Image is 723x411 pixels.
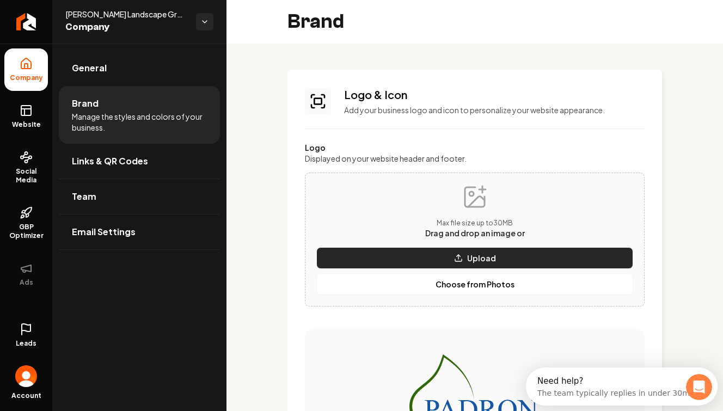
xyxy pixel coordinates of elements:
[4,314,48,357] a: Leads
[72,225,136,238] span: Email Settings
[15,278,38,287] span: Ads
[59,214,220,249] a: Email Settings
[305,153,645,164] label: Displayed on your website header and footer.
[59,51,220,85] a: General
[65,9,187,20] span: [PERSON_NAME] Landscape Group, LLC
[59,179,220,214] a: Team
[4,95,48,138] a: Website
[686,374,712,400] iframe: Intercom live chat
[72,155,148,168] span: Links & QR Codes
[11,9,164,18] div: Need help?
[11,18,164,29] div: The team typically replies in under 30m
[344,105,645,115] p: Add your business logo and icon to personalize your website appearance.
[436,279,514,290] p: Choose from Photos
[15,361,37,387] button: Open user button
[4,142,48,193] a: Social Media
[72,111,207,133] span: Manage the styles and colors of your business.
[11,391,41,400] span: Account
[72,62,107,75] span: General
[344,87,645,102] h3: Logo & Icon
[16,13,36,30] img: Rebolt Logo
[5,73,47,82] span: Company
[4,4,196,34] div: Open Intercom Messenger
[316,273,633,295] button: Choose from Photos
[4,198,48,249] a: GBP Optimizer
[467,253,496,263] p: Upload
[4,253,48,296] button: Ads
[8,120,45,129] span: Website
[305,142,645,153] label: Logo
[425,219,525,228] p: Max file size up to 30 MB
[15,365,37,387] img: 's logo
[59,144,220,179] a: Links & QR Codes
[72,190,96,203] span: Team
[4,167,48,185] span: Social Media
[526,367,718,406] iframe: Intercom live chat discovery launcher
[425,228,525,238] span: Drag and drop an image or
[287,11,344,33] h2: Brand
[4,223,48,240] span: GBP Optimizer
[65,20,187,35] span: Company
[16,339,36,348] span: Leads
[316,247,633,269] button: Upload
[72,97,99,110] span: Brand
